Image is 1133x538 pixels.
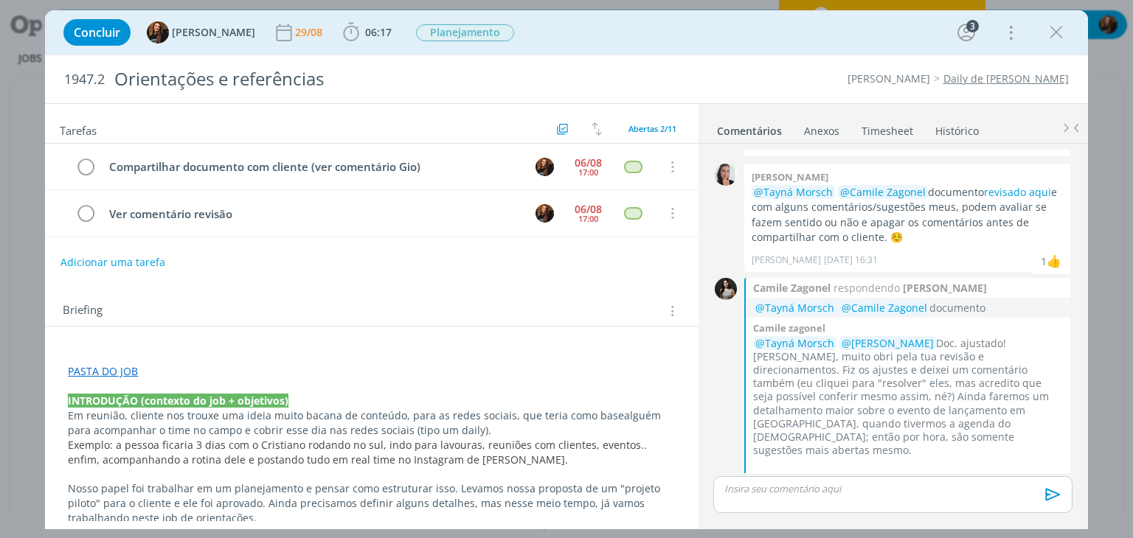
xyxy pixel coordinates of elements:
span: 1947.2 [64,71,105,88]
span: @Camile Zagonel [840,185,926,199]
button: Concluir [63,19,131,46]
span: [PERSON_NAME] [172,27,255,38]
span: Concluir [74,27,120,38]
a: [PERSON_NAME] [848,71,930,85]
div: 06/08 [575,204,602,214]
b: Camile zagonel [753,321,825,335]
button: T[PERSON_NAME] [147,21,255,43]
span: Briefing [63,301,103,321]
span: Planejamento [416,24,514,41]
a: PASTA DO JOB [68,364,138,378]
span: [DATE] 17:12 [820,470,874,483]
p: documento [753,300,1063,315]
div: Orientações e referências [108,61,644,97]
span: @Tayná Morsch [754,185,833,199]
div: 1 [1041,254,1047,269]
button: T [534,202,556,224]
b: [PERSON_NAME] [752,170,828,184]
img: C [715,278,737,300]
span: Tarefas [60,120,97,138]
div: Anexos [804,124,839,139]
button: Planejamento [415,24,515,42]
span: [DATE] 16:31 [824,254,878,267]
div: 3 [966,20,979,32]
span: respondendo [831,280,903,296]
div: dialog [45,10,1087,529]
div: @@1049745@@ @@1091443@@ documento revisado aqui e com alguns comentários/sugestões meus, podem av... [753,300,1063,315]
span: Exemplo: a pessoa ficaria 3 dias com o Cristiano rodando no sul, indo para lavouras, reuniões com... [68,438,650,467]
span: @[PERSON_NAME] [842,336,934,350]
strong: [PERSON_NAME] [903,280,987,296]
button: Adicionar uma tarefa [60,249,166,276]
button: T [534,156,556,178]
span: alguém para acompanhar o time no campo e cobrir esse dia nas redes sociais (tipo um daily). [68,408,664,437]
span: @Camile Zagonel [842,301,927,315]
a: Timesheet [861,117,914,139]
button: 3 [954,21,978,44]
p: documento e com alguns comentários/sugestões meus, podem avaliar se fazem sentido ou não e apagar... [752,185,1063,245]
span: Abertas 2/11 [628,123,676,134]
img: T [536,204,554,223]
p: Doc. ajustado! [PERSON_NAME], muito obri pela tua revisão e direcionamentos. Fiz os ajustes e dei... [753,337,1063,458]
img: arrow-down-up.svg [592,122,602,136]
img: T [147,21,169,43]
span: 06:17 [365,25,392,39]
div: 17:00 [578,168,598,176]
p: Camile Zagonel [753,470,817,483]
div: 06/08 [575,158,602,168]
img: C [715,164,737,186]
button: 06:17 [339,21,395,44]
p: Nosso papel foi trabalhar em um planejamento e pensar como estruturar isso. Levamos nossa propost... [68,481,675,525]
img: T [536,158,554,176]
div: Camile Zagonel [1047,252,1061,270]
div: Ver comentário revisão [103,205,522,223]
span: @Tayná Morsch [755,336,834,350]
a: Daily de [PERSON_NAME] [943,71,1069,85]
div: 17:00 [578,214,598,223]
p: [PERSON_NAME] [752,254,821,267]
a: Histórico [935,117,980,139]
a: Comentários [716,117,783,139]
div: 29/08 [295,27,325,38]
strong: Camile Zagonel [753,280,831,296]
p: Em reunião, cliente nos trouxe uma ideia muito bacana de conteúdo, para as redes sociais, que ter... [68,408,675,438]
strong: INTRODUÇÃO (contexto do job + objetivos) [68,394,288,408]
span: @Tayná Morsch [755,301,834,315]
div: Compartilhar documento com cliente (ver comentário Gio) [103,158,522,176]
a: revisado aqui [984,185,1051,199]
